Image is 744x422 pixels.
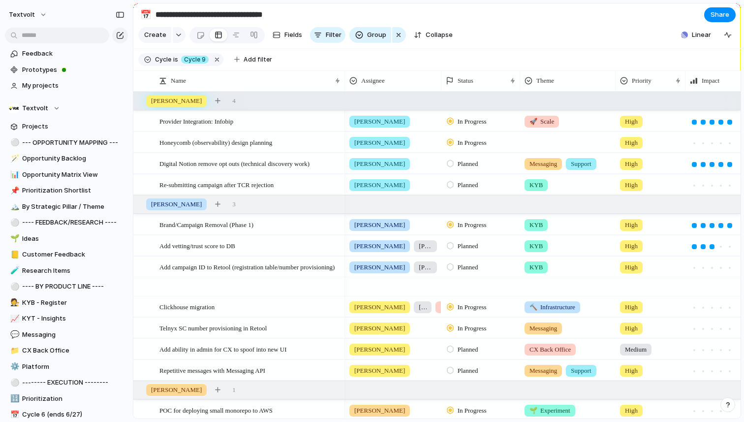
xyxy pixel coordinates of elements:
[159,322,267,333] span: Telnyx SC number provisioning in Retool
[677,28,715,42] button: Linear
[140,8,151,21] div: 📅
[9,298,19,308] button: 🧑‍⚖️
[159,240,235,251] span: Add vetting/trust score to DB
[529,180,543,190] span: KYB
[5,183,128,198] a: 📌Prioritization Shortlist
[10,249,17,260] div: 📒
[138,7,154,23] button: 📅
[232,385,236,395] span: 1
[354,138,405,148] span: [PERSON_NAME]
[5,167,128,182] a: 📊Opportunity Matrix View
[5,343,128,358] a: 📁CX Back Office
[529,118,537,125] span: 🚀
[458,180,478,190] span: Planned
[458,138,487,148] span: In Progress
[22,138,124,148] span: --- OPPORTUNITY MAPPING ---
[9,346,19,356] button: 📁
[704,7,736,22] button: Share
[458,345,478,355] span: Planned
[9,170,19,180] button: 📊
[159,343,287,355] span: Add ability in admin for CX to spoof into new UI
[22,266,124,276] span: Research Items
[354,117,405,127] span: [PERSON_NAME]
[5,279,128,294] div: ⚪---- BY PRODUCT LINE ----
[5,263,128,278] a: 🧪Research Items
[625,220,638,230] span: High
[173,55,178,64] span: is
[5,151,128,166] a: 🪄Opportunity Backlog
[10,201,17,212] div: 🏔️
[426,30,453,40] span: Collapse
[354,302,405,312] span: [PERSON_NAME]
[155,55,171,64] span: Cycle
[458,262,478,272] span: Planned
[5,295,128,310] div: 🧑‍⚖️KYB - Register
[5,215,128,230] div: ⚪---- FEEDBACK/RESEARCH ----
[22,202,124,212] span: By Strategic Pillar / Theme
[9,154,19,163] button: 🪄
[159,219,253,230] span: Brand/Campaign Removal (Phase 1)
[419,241,432,251] span: [PERSON_NAME]
[159,261,335,272] span: Add campaign ID to Retool (registration table/number provisioning)
[367,30,386,40] span: Group
[159,158,310,169] span: Digital Notion remove opt outs (technical discovery work)
[9,234,19,244] button: 🌱
[9,202,19,212] button: 🏔️
[632,76,651,86] span: Priority
[354,180,405,190] span: [PERSON_NAME]
[625,406,638,416] span: High
[625,324,638,333] span: High
[5,311,128,326] a: 📈KYT - Insights
[419,302,427,312] span: [PERSON_NAME]
[22,49,124,59] span: Feedback
[529,262,543,272] span: KYB
[10,265,17,276] div: 🧪
[179,54,211,65] button: Cycle 9
[536,76,554,86] span: Theme
[326,30,341,40] span: Filter
[5,247,128,262] a: 📒Customer Feedback
[5,78,128,93] a: My projects
[529,117,554,127] span: Scale
[625,138,638,148] span: High
[10,313,17,325] div: 📈
[22,346,124,356] span: CX Back Office
[159,115,233,127] span: Provider Integration: Infobip
[184,55,206,64] span: Cycle 9
[22,298,124,308] span: KYB - Register
[702,76,719,86] span: Impact
[5,231,128,246] a: 🌱Ideas
[458,76,473,86] span: Status
[232,96,236,106] span: 4
[5,199,128,214] a: 🏔️By Strategic Pillar / Theme
[22,330,124,340] span: Messaging
[10,297,17,308] div: 🧑‍⚖️
[571,366,591,376] span: Support
[171,76,186,86] span: Name
[151,385,202,395] span: [PERSON_NAME]
[9,218,19,227] button: ⚪
[354,262,405,272] span: [PERSON_NAME]
[22,234,124,244] span: Ideas
[244,55,272,64] span: Add filter
[529,366,557,376] span: Messaging
[5,63,128,77] a: Prototypes
[138,27,171,43] button: Create
[419,262,432,272] span: [PERSON_NAME]
[5,327,128,342] a: 💬Messaging
[5,135,128,150] a: ⚪--- OPPORTUNITY MAPPING ---
[10,345,17,357] div: 📁
[171,54,180,65] button: is
[571,159,591,169] span: Support
[625,159,638,169] span: High
[529,303,537,311] span: 🔨
[361,76,385,86] span: Assignee
[625,345,647,355] span: Medium
[458,302,487,312] span: In Progress
[458,117,487,127] span: In Progress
